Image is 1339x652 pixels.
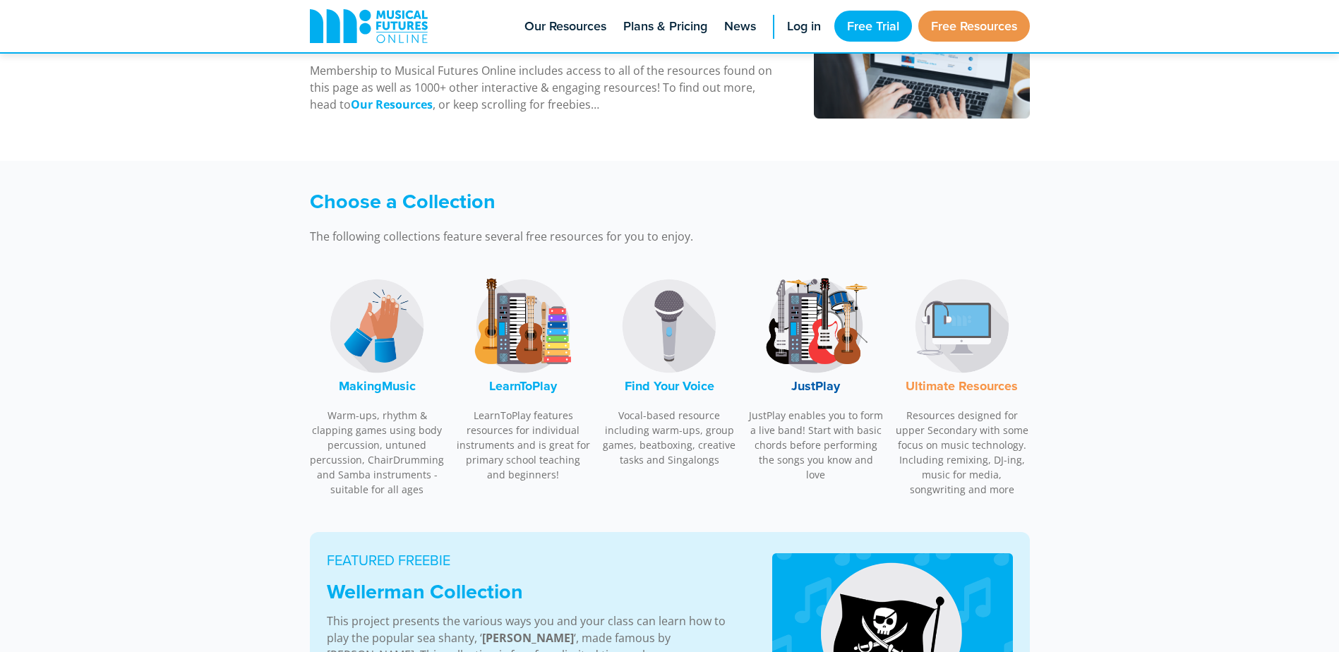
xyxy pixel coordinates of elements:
[625,377,714,395] font: Find Your Voice
[894,408,1030,497] p: Resources designed for upper Secondary with some focus on music technology. Including remixing, D...
[310,62,778,113] p: Membership to Musical Futures Online includes access to all of the resources found on this page a...
[616,273,722,379] img: Find Your Voice Logo
[339,377,416,395] font: MakingMusic
[602,408,738,467] p: Vocal-based resource including warm-ups, group games, beatboxing, creative tasks and Singalongs
[327,576,523,606] strong: Wellerman Collection
[489,377,557,395] font: LearnToPlay
[310,189,860,214] h3: Choose a Collection
[623,17,707,36] span: Plans & Pricing
[909,273,1015,379] img: Music Technology Logo
[482,630,574,646] strong: [PERSON_NAME]
[456,266,592,490] a: LearnToPlay LogoLearnToPlay LearnToPlay features resources for individual instruments and is grea...
[894,266,1030,505] a: Music Technology LogoUltimate Resources Resources designed for upper Secondary with some focus on...
[524,17,606,36] span: Our Resources
[351,97,433,113] a: Our Resources
[834,11,912,42] a: Free Trial
[748,408,884,482] p: JustPlay enables you to form a live band! Start with basic chords before performing the songs you...
[310,266,445,505] a: MakingMusic LogoMakingMusic Warm-ups, rhythm & clapping games using body percussion, untuned perc...
[324,273,430,379] img: MakingMusic Logo
[906,377,1018,395] font: Ultimate Resources
[918,11,1030,42] a: Free Resources
[327,550,738,571] p: FEATURED FREEBIE
[602,266,738,475] a: Find Your Voice LogoFind Your Voice Vocal-based resource including warm-ups, group games, beatbox...
[456,408,592,482] p: LearnToPlay features resources for individual instruments and is great for primary school teachin...
[763,273,869,379] img: JustPlay Logo
[724,17,756,36] span: News
[310,408,445,497] p: Warm-ups, rhythm & clapping games using body percussion, untuned percussion, ChairDrumming and Sa...
[791,377,840,395] font: JustPlay
[787,17,821,36] span: Log in
[748,266,884,490] a: JustPlay LogoJustPlay JustPlay enables you to form a live band! Start with basic chords before pe...
[310,228,860,245] p: The following collections feature several free resources for you to enjoy.
[470,273,576,379] img: LearnToPlay Logo
[351,97,433,112] strong: Our Resources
